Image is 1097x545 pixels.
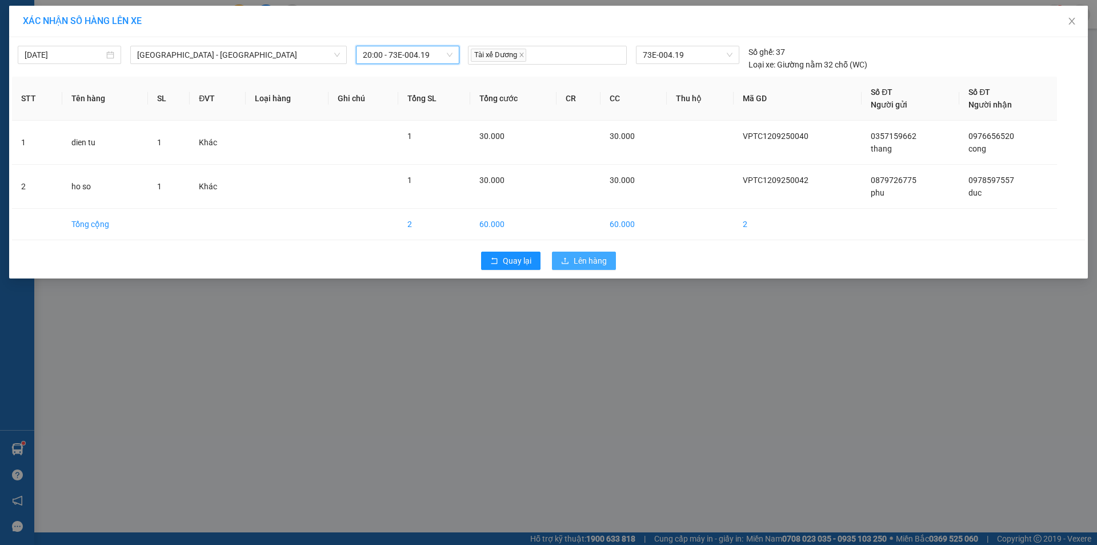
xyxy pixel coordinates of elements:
[871,144,892,153] span: thang
[968,176,1014,185] span: 0978597557
[610,176,635,185] span: 30.000
[734,209,862,240] td: 2
[190,77,246,121] th: ĐVT
[503,254,531,267] span: Quay lại
[62,209,148,240] td: Tổng cộng
[743,132,808,141] span: VPTC1209250040
[12,77,62,121] th: STT
[490,257,498,266] span: rollback
[519,52,525,58] span: close
[871,188,884,197] span: phu
[743,176,808,185] span: VPTC1209250042
[470,209,556,240] td: 60.000
[574,254,607,267] span: Lên hàng
[556,77,600,121] th: CR
[871,132,916,141] span: 0357159662
[561,257,569,266] span: upload
[968,132,1014,141] span: 0976656520
[968,87,990,97] span: Số ĐT
[157,182,162,191] span: 1
[62,77,148,121] th: Tên hàng
[968,100,1012,109] span: Người nhận
[552,252,616,270] button: uploadLên hàng
[12,165,62,209] td: 2
[25,49,104,61] input: 12/09/2025
[643,46,732,63] span: 73E-004.19
[398,209,471,240] td: 2
[748,58,867,71] div: Giường nằm 32 chỗ (WC)
[871,100,907,109] span: Người gửi
[29,21,134,33] span: VẬN TẢI HOÀNG NAM
[62,121,148,165] td: dien tu
[748,58,775,71] span: Loại xe:
[748,46,785,58] div: 37
[157,138,162,147] span: 1
[334,51,341,58] span: down
[610,132,635,141] span: 30.000
[190,121,246,165] td: Khác
[600,77,667,121] th: CC
[734,77,862,121] th: Mã GD
[479,132,505,141] span: 30.000
[600,209,667,240] td: 60.000
[246,77,329,121] th: Loại hàng
[12,121,62,165] td: 1
[34,6,129,19] span: PHIẾU NHẬN HÀNG
[398,77,471,121] th: Tổng SL
[407,132,412,141] span: 1
[190,165,246,209] td: Khác
[470,77,556,121] th: Tổng cước
[363,46,453,63] span: 20:00 - 73E-004.19
[481,252,541,270] button: rollbackQuay lại
[748,46,774,58] span: Số ghế:
[23,15,142,26] span: XÁC NHẬN SỐ HÀNG LÊN XE
[871,176,916,185] span: 0879726775
[1056,6,1088,38] button: Close
[6,63,92,85] span: VP 51 [GEOGRAPHIC_DATA]
[148,77,190,121] th: SL
[479,176,505,185] span: 30.000
[62,165,148,209] td: ho so
[968,188,982,197] span: duc
[407,176,412,185] span: 1
[968,144,986,153] span: cong
[1067,17,1076,26] span: close
[871,87,892,97] span: Số ĐT
[667,77,734,121] th: Thu hộ
[329,77,398,121] th: Ghi chú
[137,46,340,63] span: Hà Nội - Quảng Bình
[471,49,526,62] span: Tài xế Dương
